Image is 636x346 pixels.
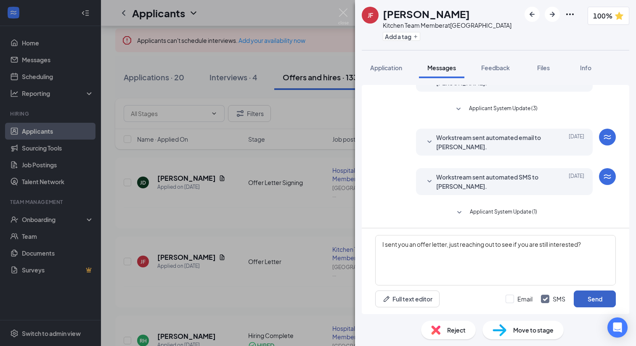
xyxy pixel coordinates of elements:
div: Open Intercom Messenger [607,317,628,338]
svg: ArrowRight [547,9,557,19]
span: Feedback [481,64,510,71]
div: Kitchen Team Member at [GEOGRAPHIC_DATA] [383,21,511,29]
svg: SmallChevronDown [424,137,435,147]
span: Move to stage [513,325,554,335]
span: [DATE] [569,172,584,191]
span: Reject [447,325,466,335]
svg: SmallChevronDown [453,104,464,114]
span: Workstream sent automated email to [PERSON_NAME]. [436,133,546,151]
svg: SmallChevronDown [454,208,464,218]
button: SmallChevronDownApplicant System Update (3) [453,104,538,114]
svg: Plus [413,34,418,39]
span: Applicant System Update (3) [469,104,538,114]
button: Full text editorPen [375,291,440,307]
button: ArrowRight [545,7,560,22]
span: Workstream sent automated SMS to [PERSON_NAME]. [436,172,546,191]
svg: WorkstreamLogo [602,132,612,142]
span: Applicant System Update (1) [470,208,537,218]
svg: SmallChevronDown [424,177,435,187]
span: Files [537,64,550,71]
button: Send [574,291,616,307]
svg: ArrowLeftNew [527,9,537,19]
svg: Pen [382,295,391,303]
div: JF [368,11,373,19]
svg: Ellipses [565,9,575,19]
svg: WorkstreamLogo [602,172,612,182]
button: ArrowLeftNew [525,7,540,22]
span: Info [580,64,591,71]
button: SmallChevronDownApplicant System Update (1) [454,208,537,218]
textarea: I sent you an offer letter, just reaching out to see if you are still interested? [375,235,616,285]
h1: [PERSON_NAME] [383,7,470,21]
span: [DATE] [569,133,584,151]
span: Application [370,64,402,71]
span: Messages [427,64,456,71]
span: 100% [593,11,612,21]
button: PlusAdd a tag [383,32,420,41]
